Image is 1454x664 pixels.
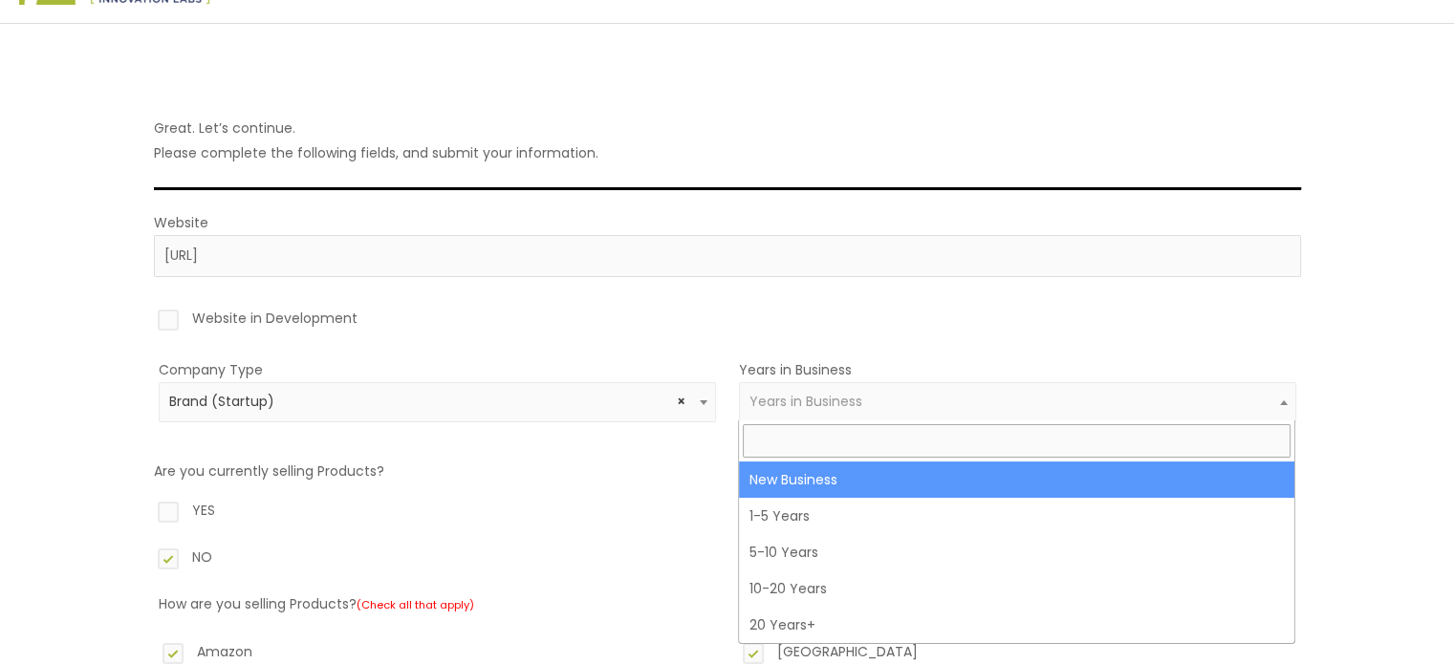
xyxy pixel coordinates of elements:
label: Are you currently selling Products? [154,461,384,481]
label: Company Type [159,360,263,379]
span: Remove all items [677,393,685,411]
span: Brand (Startup) [159,382,716,422]
span: Brand (Startup) [169,393,705,411]
label: Years in Business [739,360,852,379]
label: YES [154,498,1301,530]
li: 10-20 Years [739,570,1294,607]
li: 5-10 Years [739,534,1294,570]
p: Great. Let’s continue. Please complete the following fields, and submit your information. [154,116,1301,165]
li: 1-5 Years [739,498,1294,534]
span: Years in Business [749,392,862,411]
label: Website [154,213,208,232]
label: How are you selling Products? [159,594,474,613]
small: (Check all that apply) [357,597,474,612]
label: NO [154,545,1301,577]
li: New Business [739,461,1294,498]
label: Website in Development [154,306,1301,338]
li: 20 Years+ [739,607,1294,643]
